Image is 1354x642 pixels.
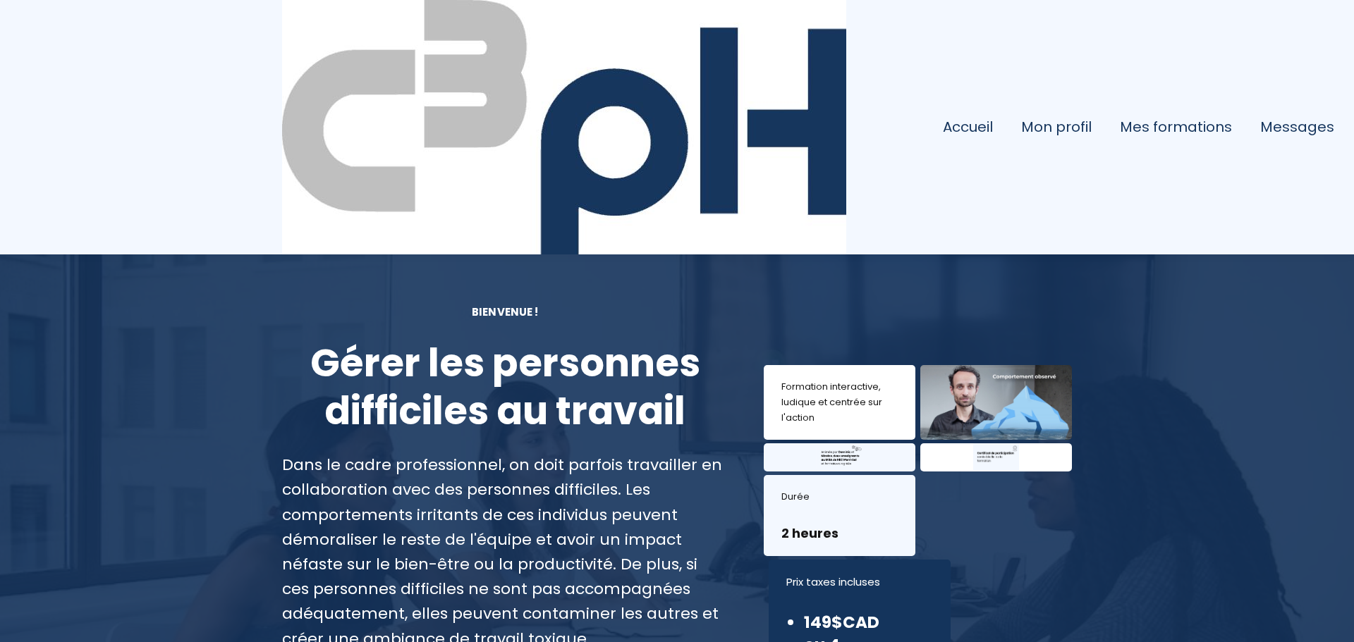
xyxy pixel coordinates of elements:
h3: 2 heures [781,524,898,542]
div: BIENVENUE ! [282,304,728,320]
div: Gérer les personnes difficiles au travail [282,340,728,435]
div: Prix taxes incluses [786,574,933,591]
div: Durée [781,489,898,505]
a: Mes formations [1120,116,1232,139]
li: 149$CAD [804,611,933,634]
a: Messages [1260,116,1334,139]
a: Mon profil [1021,116,1092,139]
a: Accueil [943,116,993,139]
div: Formation interactive, ludique et centrée sur l'action [781,379,898,426]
